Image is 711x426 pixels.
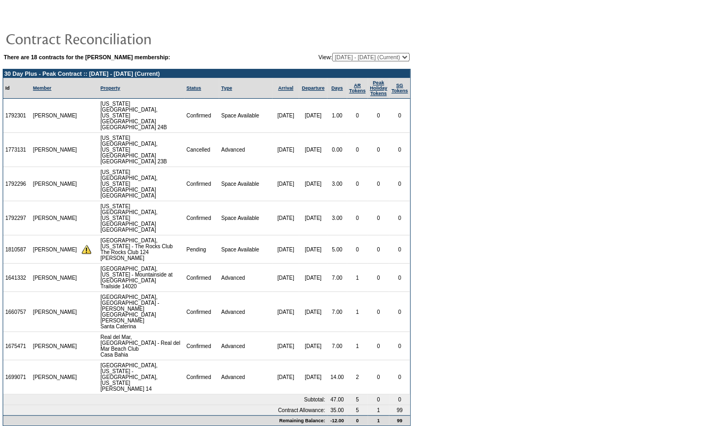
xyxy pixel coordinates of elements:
td: [PERSON_NAME] [31,264,79,292]
td: [GEOGRAPHIC_DATA], [US_STATE] - Mountainside at [GEOGRAPHIC_DATA] Trailside 14020 [98,264,184,292]
td: 0 [389,360,410,395]
td: 7.00 [327,264,347,292]
td: Space Available [219,235,273,264]
td: Advanced [219,133,273,167]
td: [DATE] [299,167,327,201]
td: 1.00 [327,99,347,133]
td: View: [266,53,410,61]
td: 0 [368,235,390,264]
td: 5.00 [327,235,347,264]
td: 1810587 [3,235,31,264]
td: [DATE] [299,264,327,292]
td: 35.00 [327,405,347,415]
td: [DATE] [299,99,327,133]
td: Confirmed [185,201,219,235]
img: There are insufficient days and/or tokens to cover this reservation [82,244,91,254]
td: Confirmed [185,292,219,332]
td: 5 [347,405,368,415]
td: 0 [389,167,410,201]
td: Confirmed [185,167,219,201]
td: [DATE] [299,332,327,360]
td: [DATE] [273,201,299,235]
td: 0 [368,332,390,360]
td: 1792296 [3,167,31,201]
td: 0 [389,264,410,292]
td: 14.00 [327,360,347,395]
td: Confirmed [185,264,219,292]
td: 1641332 [3,264,31,292]
td: 1699071 [3,360,31,395]
td: [US_STATE][GEOGRAPHIC_DATA], [US_STATE][GEOGRAPHIC_DATA] [GEOGRAPHIC_DATA] [98,167,184,201]
td: Advanced [219,292,273,332]
td: 1 [347,332,368,360]
img: pgTtlContractReconciliation.gif [5,28,219,49]
td: Confirmed [185,332,219,360]
a: Member [33,85,52,91]
td: [DATE] [299,133,327,167]
td: 2 [347,360,368,395]
td: [US_STATE][GEOGRAPHIC_DATA], [US_STATE][GEOGRAPHIC_DATA] [GEOGRAPHIC_DATA] 23B [98,133,184,167]
td: [DATE] [273,167,299,201]
td: 0 [368,99,390,133]
td: 1 [347,292,368,332]
td: [DATE] [273,235,299,264]
td: 99 [389,405,410,415]
td: [PERSON_NAME] [31,201,79,235]
td: -12.00 [327,415,347,425]
a: Peak HolidayTokens [370,80,388,96]
td: Advanced [219,332,273,360]
td: [DATE] [273,133,299,167]
td: [GEOGRAPHIC_DATA], [US_STATE] - The Rocks Club The Rocks Club 124 [PERSON_NAME] [98,235,184,264]
td: 0 [368,133,390,167]
td: [DATE] [273,332,299,360]
td: 0 [368,360,390,395]
td: 99 [389,415,410,425]
a: Status [187,85,202,91]
td: 0.00 [327,133,347,167]
a: ARTokens [349,83,366,93]
td: 5 [347,395,368,405]
td: 0 [389,235,410,264]
td: 0 [347,201,368,235]
td: 0 [347,167,368,201]
td: [PERSON_NAME] [31,332,79,360]
td: 1 [368,405,390,415]
td: 7.00 [327,292,347,332]
td: 1792301 [3,99,31,133]
td: [GEOGRAPHIC_DATA], [GEOGRAPHIC_DATA] - [PERSON_NAME][GEOGRAPHIC_DATA][PERSON_NAME] Santa Caterina [98,292,184,332]
td: [PERSON_NAME] [31,133,79,167]
td: 0 [389,99,410,133]
td: [DATE] [273,292,299,332]
td: [PERSON_NAME] [31,235,79,264]
a: Departure [302,85,325,91]
td: [DATE] [273,99,299,133]
td: 47.00 [327,395,347,405]
td: [US_STATE][GEOGRAPHIC_DATA], [US_STATE][GEOGRAPHIC_DATA] [GEOGRAPHIC_DATA] 24B [98,99,184,133]
td: 1 [347,264,368,292]
td: 1660757 [3,292,31,332]
td: 0 [368,201,390,235]
td: Subtotal: [3,395,327,405]
td: [PERSON_NAME] [31,99,79,133]
td: Advanced [219,264,273,292]
td: [DATE] [299,360,327,395]
td: 30 Day Plus - Peak Contract :: [DATE] - [DATE] (Current) [3,69,410,78]
td: Id [3,78,31,99]
td: Confirmed [185,360,219,395]
td: 3.00 [327,201,347,235]
td: 1675471 [3,332,31,360]
td: [PERSON_NAME] [31,360,79,395]
td: 3.00 [327,167,347,201]
td: Cancelled [185,133,219,167]
td: Contract Allowance: [3,405,327,415]
a: SGTokens [392,83,408,93]
td: 0 [368,167,390,201]
td: 0 [347,99,368,133]
td: [PERSON_NAME] [31,292,79,332]
td: 0 [368,292,390,332]
td: [GEOGRAPHIC_DATA], [US_STATE] - [GEOGRAPHIC_DATA], [US_STATE] [PERSON_NAME] 14 [98,360,184,395]
td: 0 [389,332,410,360]
a: Days [331,85,343,91]
td: [US_STATE][GEOGRAPHIC_DATA], [US_STATE][GEOGRAPHIC_DATA] [GEOGRAPHIC_DATA] [98,201,184,235]
td: 0 [347,235,368,264]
